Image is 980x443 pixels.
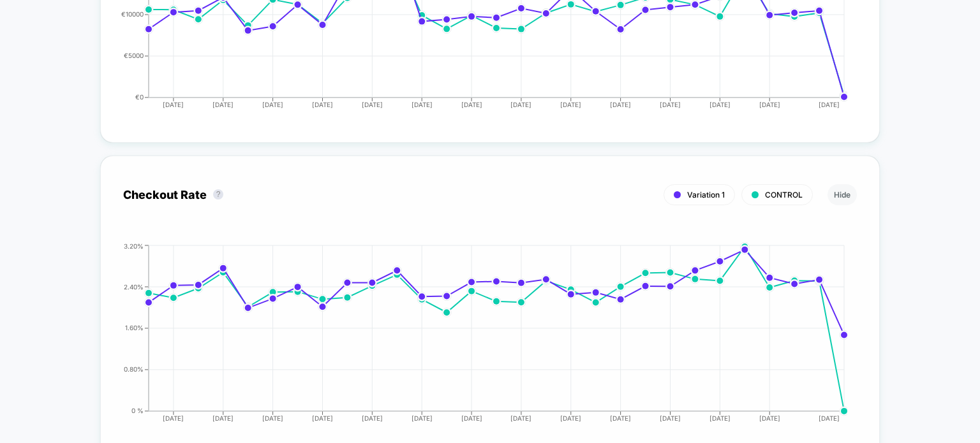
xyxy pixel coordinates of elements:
tspan: [DATE] [610,101,631,108]
tspan: €5000 [124,52,144,60]
span: CONTROL [765,190,803,200]
tspan: [DATE] [362,101,383,108]
tspan: 0.80% [124,366,144,374]
tspan: [DATE] [660,414,681,422]
tspan: [DATE] [461,414,482,422]
tspan: [DATE] [510,414,531,422]
tspan: [DATE] [709,414,731,422]
tspan: €10000 [121,11,144,18]
button: Hide [828,184,857,205]
tspan: [DATE] [819,101,840,108]
tspan: 3.20% [124,242,144,250]
tspan: [DATE] [212,101,234,108]
div: CHECKOUT_RATE [110,242,844,433]
tspan: 2.40% [124,283,144,291]
tspan: 0 % [131,407,144,415]
tspan: [DATE] [412,101,433,108]
tspan: [DATE] [759,101,780,108]
tspan: [DATE] [262,101,283,108]
tspan: [DATE] [312,414,333,422]
tspan: [DATE] [660,101,681,108]
tspan: [DATE] [709,101,731,108]
tspan: [DATE] [510,101,531,108]
tspan: €0 [135,94,144,101]
button: ? [213,189,223,200]
tspan: [DATE] [362,414,383,422]
span: Variation 1 [687,190,725,200]
tspan: [DATE] [610,414,631,422]
tspan: [DATE] [759,414,780,422]
tspan: [DATE] [163,414,184,422]
tspan: [DATE] [312,101,333,108]
tspan: [DATE] [412,414,433,422]
tspan: [DATE] [262,414,283,422]
tspan: [DATE] [163,101,184,108]
tspan: [DATE] [819,414,840,422]
tspan: [DATE] [212,414,234,422]
tspan: [DATE] [461,101,482,108]
tspan: 1.60% [125,324,144,332]
tspan: [DATE] [560,414,581,422]
tspan: [DATE] [560,101,581,108]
